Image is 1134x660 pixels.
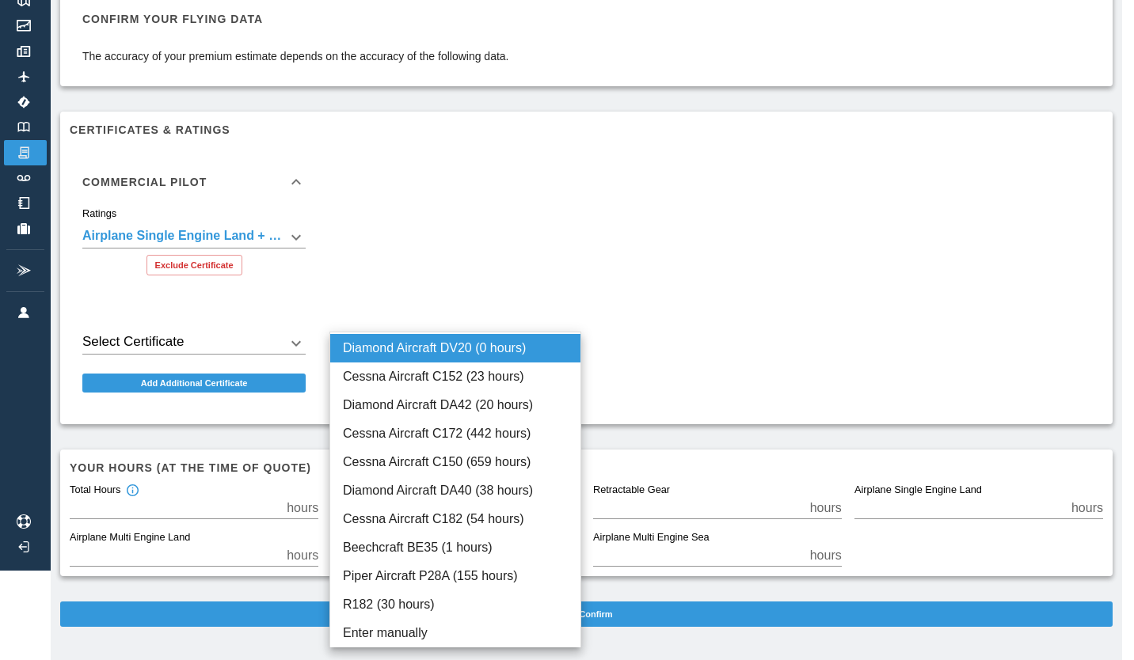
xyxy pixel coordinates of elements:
li: Piper Aircraft P28A (155 hours) [330,562,580,590]
li: Diamond Aircraft DA42 (20 hours) [330,391,580,419]
li: Cessna Aircraft C150 (659 hours) [330,448,580,476]
li: Diamond Aircraft DA40 (38 hours) [330,476,580,505]
li: Enter manually [330,619,580,647]
li: Cessna Aircraft C172 (442 hours) [330,419,580,448]
li: Cessna Aircraft C182 (54 hours) [330,505,580,533]
li: Beechcraft BE35 (1 hours) [330,533,580,562]
li: Diamond Aircraft DV20 (0 hours) [330,334,580,362]
li: Cessna Aircraft C152 (23 hours) [330,362,580,391]
li: R182 (30 hours) [330,590,580,619]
